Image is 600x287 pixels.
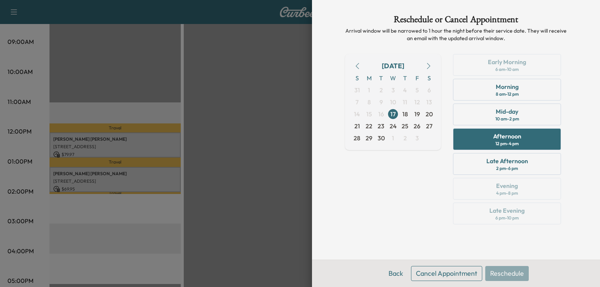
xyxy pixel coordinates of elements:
[402,122,408,131] span: 25
[379,98,383,107] span: 9
[496,107,518,116] div: Mid-day
[414,98,420,107] span: 12
[495,141,519,147] div: 12 pm - 4 pm
[403,134,407,143] span: 2
[354,86,360,95] span: 31
[486,156,528,165] div: Late Afternoon
[378,122,384,131] span: 23
[426,122,432,131] span: 27
[496,165,518,171] div: 2 pm - 6 pm
[392,134,394,143] span: 1
[390,122,397,131] span: 24
[378,110,384,119] span: 16
[390,98,396,107] span: 10
[403,86,407,95] span: 4
[496,82,519,91] div: Morning
[375,72,387,84] span: T
[382,61,404,71] div: [DATE]
[379,86,383,95] span: 2
[414,110,420,119] span: 19
[355,98,358,107] span: 7
[354,110,360,119] span: 14
[493,132,521,141] div: Afternoon
[411,266,482,281] button: Cancel Appointment
[366,110,372,119] span: 15
[366,134,372,143] span: 29
[496,91,519,97] div: 8 am - 12 pm
[363,72,375,84] span: M
[391,86,395,95] span: 3
[354,122,360,131] span: 21
[351,72,363,84] span: S
[390,110,396,119] span: 17
[367,98,371,107] span: 8
[384,266,408,281] button: Back
[423,72,435,84] span: S
[411,72,423,84] span: F
[426,98,432,107] span: 13
[354,134,360,143] span: 28
[415,134,419,143] span: 3
[378,134,385,143] span: 30
[366,122,372,131] span: 22
[399,72,411,84] span: T
[345,27,567,42] p: Arrival window will be narrowed to 1 hour the night before their service date. They will receive ...
[403,98,407,107] span: 11
[368,86,370,95] span: 1
[415,86,419,95] span: 5
[495,116,519,122] div: 10 am - 2 pm
[427,86,431,95] span: 6
[345,15,567,27] h1: Reschedule or Cancel Appointment
[414,122,420,131] span: 26
[402,110,408,119] span: 18
[426,110,433,119] span: 20
[387,72,399,84] span: W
